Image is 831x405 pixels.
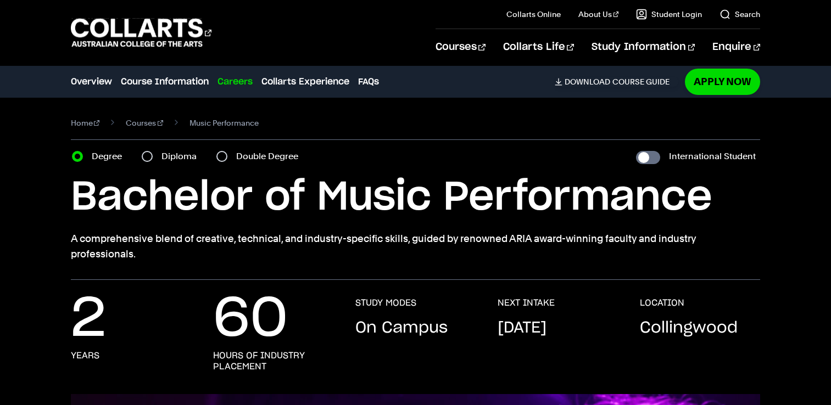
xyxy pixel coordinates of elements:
[92,149,129,164] label: Degree
[712,29,760,65] a: Enquire
[71,173,761,222] h1: Bachelor of Music Performance
[71,75,112,88] a: Overview
[161,149,203,164] label: Diploma
[71,231,761,262] p: A comprehensive blend of creative, technical, and industry-specific skills, guided by renowned AR...
[592,29,695,65] a: Study Information
[261,75,349,88] a: Collarts Experience
[236,149,305,164] label: Double Degree
[355,317,448,339] p: On Campus
[213,297,288,341] p: 60
[126,115,163,131] a: Courses
[358,75,379,88] a: FAQs
[498,297,555,308] h3: NEXT INTAKE
[71,115,100,131] a: Home
[71,350,99,361] h3: years
[498,317,546,339] p: [DATE]
[213,350,333,372] h3: hours of industry placement
[565,77,610,87] span: Download
[640,297,684,308] h3: LOCATION
[436,29,486,65] a: Courses
[555,77,678,87] a: DownloadCourse Guide
[217,75,253,88] a: Careers
[636,9,702,20] a: Student Login
[640,317,738,339] p: Collingwood
[121,75,209,88] a: Course Information
[506,9,561,20] a: Collarts Online
[685,69,760,94] a: Apply Now
[71,297,106,341] p: 2
[189,115,259,131] span: Music Performance
[669,149,756,164] label: International Student
[720,9,760,20] a: Search
[503,29,574,65] a: Collarts Life
[71,17,211,48] div: Go to homepage
[578,9,619,20] a: About Us
[355,297,416,308] h3: STUDY MODES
